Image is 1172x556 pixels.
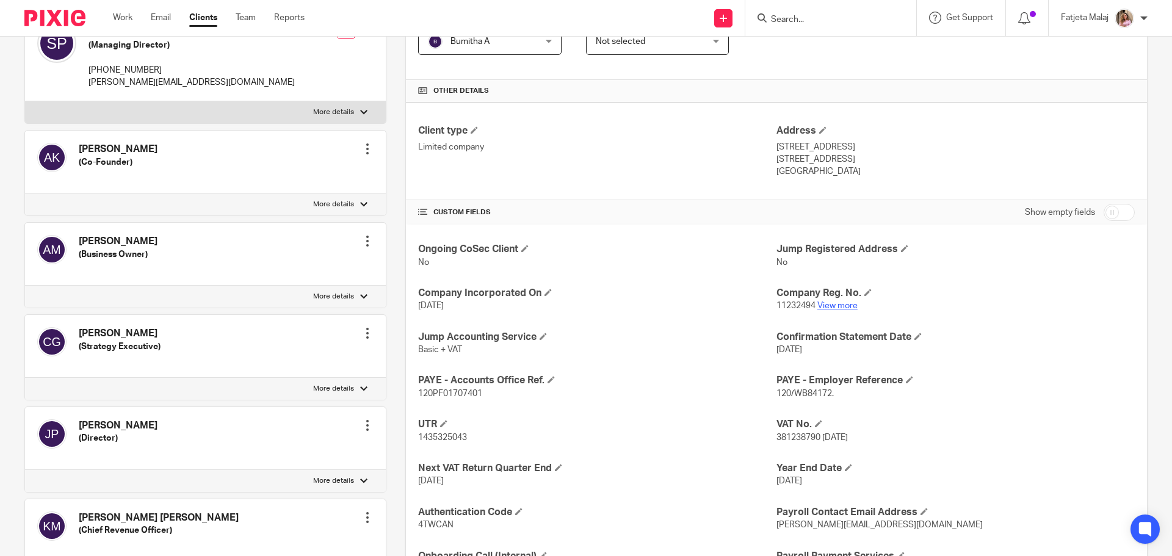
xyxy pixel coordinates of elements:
h4: Company Incorporated On [418,287,776,300]
span: 11232494 [776,301,816,310]
h4: CUSTOM FIELDS [418,208,776,217]
span: 120PF01707401 [418,389,482,398]
a: View more [817,301,858,310]
span: 1435325043 [418,433,467,442]
h5: (Chief Revenue Officer) [79,524,239,536]
h4: Ongoing CoSec Client [418,243,776,256]
span: 381238790 [DATE] [776,433,848,442]
img: svg%3E [37,511,67,541]
p: More details [313,200,354,209]
p: More details [313,476,354,486]
h5: (Co-Founder) [79,156,157,168]
h4: [PERSON_NAME] [PERSON_NAME] [79,511,239,524]
h5: (Director) [79,432,157,444]
img: Pixie [24,10,85,26]
input: Search [770,15,880,26]
a: Clients [189,12,217,24]
img: svg%3E [37,24,76,63]
h4: [PERSON_NAME] [79,235,157,248]
span: Other details [433,86,489,96]
img: svg%3E [37,143,67,172]
h4: Client type [418,125,776,137]
h5: (Strategy Executive) [79,341,161,353]
h4: Jump Registered Address [776,243,1135,256]
h4: Authentication Code [418,506,776,519]
h4: UTR [418,418,776,431]
p: More details [313,384,354,394]
p: Limited company [418,141,776,153]
span: [DATE] [776,477,802,485]
h5: (Business Owner) [79,248,157,261]
span: [PERSON_NAME][EMAIL_ADDRESS][DOMAIN_NAME] [776,521,983,529]
img: svg%3E [428,34,443,49]
h4: Company Reg. No. [776,287,1135,300]
h4: Jump Accounting Service [418,331,776,344]
span: No [418,258,429,267]
p: More details [313,107,354,117]
h5: (Managing Director) [89,39,295,51]
span: Bumitha A [450,37,490,46]
p: [PERSON_NAME][EMAIL_ADDRESS][DOMAIN_NAME] [89,76,295,88]
a: Reports [274,12,305,24]
a: Team [236,12,256,24]
span: 4TWCAN [418,521,454,529]
h4: Address [776,125,1135,137]
p: [STREET_ADDRESS] [776,141,1135,153]
img: svg%3E [37,419,67,449]
a: Work [113,12,132,24]
p: Fatjeta Malaj [1061,12,1109,24]
h4: Confirmation Statement Date [776,331,1135,344]
img: svg%3E [37,327,67,356]
h4: [PERSON_NAME] [79,143,157,156]
p: [PHONE_NUMBER] [89,64,295,76]
span: [DATE] [418,301,444,310]
span: Basic + VAT [418,345,462,354]
h4: VAT No. [776,418,1135,431]
h4: [PERSON_NAME] [79,327,161,340]
h4: Payroll Contact Email Address [776,506,1135,519]
span: Not selected [596,37,645,46]
h4: PAYE - Accounts Office Ref. [418,374,776,387]
span: [DATE] [776,345,802,354]
span: 120/WB84172. [776,389,834,398]
span: [DATE] [418,477,444,485]
span: No [776,258,787,267]
h4: Year End Date [776,462,1135,475]
img: svg%3E [37,235,67,264]
a: Email [151,12,171,24]
label: Show empty fields [1025,206,1095,218]
p: More details [313,292,354,301]
h4: Next VAT Return Quarter End [418,462,776,475]
p: [GEOGRAPHIC_DATA] [776,165,1135,178]
h4: [PERSON_NAME] [79,419,157,432]
h4: PAYE - Employer Reference [776,374,1135,387]
span: Get Support [946,13,993,22]
p: [STREET_ADDRESS] [776,153,1135,165]
img: MicrosoftTeams-image%20(5).png [1115,9,1134,28]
